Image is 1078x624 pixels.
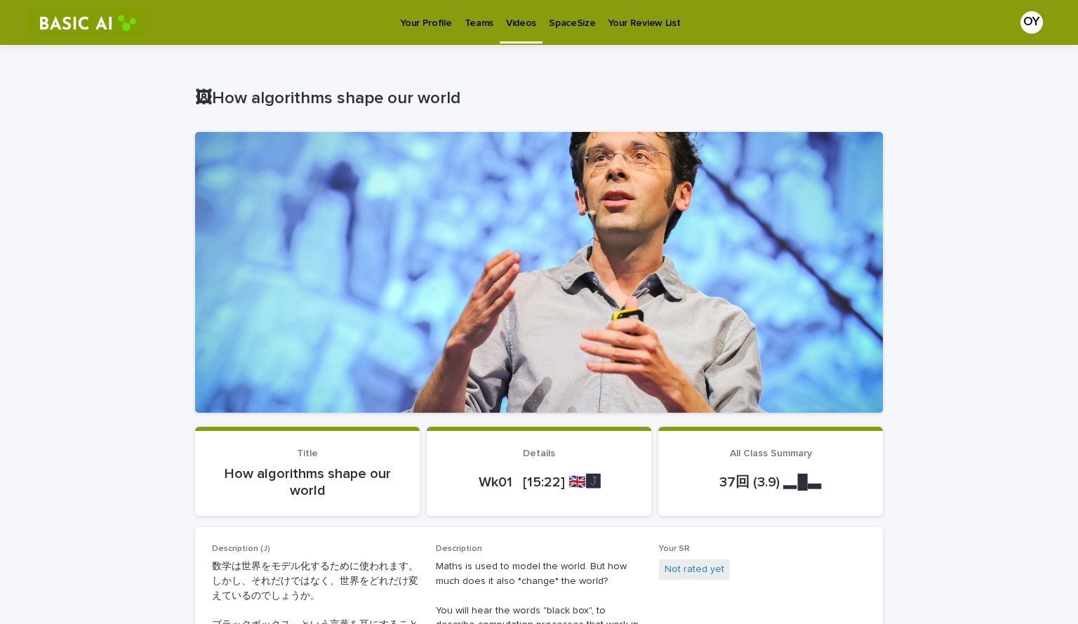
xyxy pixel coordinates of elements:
span: Details [523,449,555,458]
p: 🖼How algorithms shape our world [195,88,877,109]
span: Your SR [659,545,690,553]
a: Not rated yet [665,562,724,577]
span: Description [436,545,482,553]
span: Title [297,449,318,458]
p: How algorithms shape our world [212,465,403,499]
span: All Class Summary [730,449,812,458]
p: 37回 (3.9) ▂█▃ [675,474,866,491]
span: Description (J) [212,545,270,553]
div: OY [1020,11,1043,34]
img: RtIB8pj2QQiOZo6waziI [28,8,147,36]
p: Wk01 [15:22] 🇬🇧🅹️ [444,474,634,491]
